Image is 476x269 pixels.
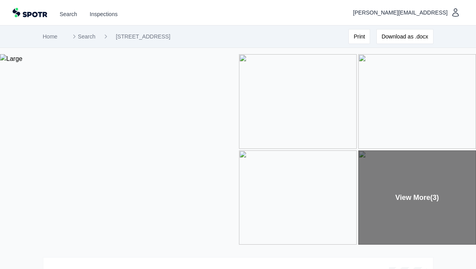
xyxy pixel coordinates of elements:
[348,29,370,44] button: Print
[376,29,433,44] button: Download as .docx
[239,54,357,149] img: da85b54fb4257aa683e633f03b53ec7d.webp
[60,10,77,18] a: Search
[90,10,118,18] a: Inspections
[358,54,476,149] img: ba380e5cd6a258e44248aaf5b962d8c9.webp
[43,33,57,40] a: Home
[353,8,451,17] span: [PERSON_NAME][EMAIL_ADDRESS]
[239,150,357,245] img: 99a3831511be8695730c51ee2dddc8d5.webp
[350,5,463,20] button: [PERSON_NAME][EMAIL_ADDRESS]
[116,33,170,40] a: [STREET_ADDRESS]
[358,150,476,245] div: View More (3)
[70,33,95,40] a: Search
[37,26,177,48] nav: Breadcrumb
